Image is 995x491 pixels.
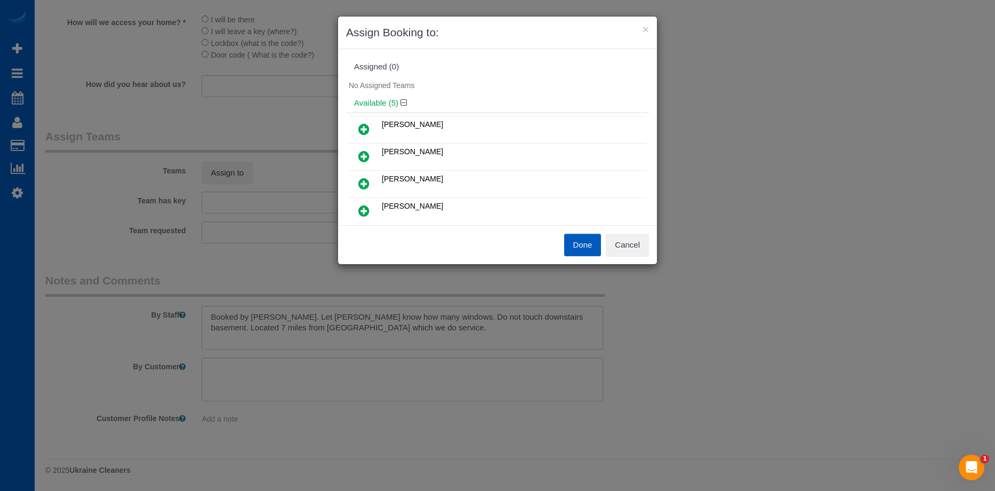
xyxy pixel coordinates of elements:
iframe: Intercom live chat [959,455,984,480]
div: Assigned (0) [354,62,641,72]
button: × [643,23,649,35]
span: [PERSON_NAME] [382,147,443,156]
h3: Assign Booking to: [346,25,649,41]
span: No Assigned Teams [349,81,414,90]
h4: Available (5) [354,99,641,108]
span: [PERSON_NAME] [382,202,443,210]
span: [PERSON_NAME] [382,175,443,183]
span: [PERSON_NAME] [382,120,443,129]
span: 1 [981,455,989,463]
button: Done [564,234,601,256]
button: Cancel [606,234,649,256]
